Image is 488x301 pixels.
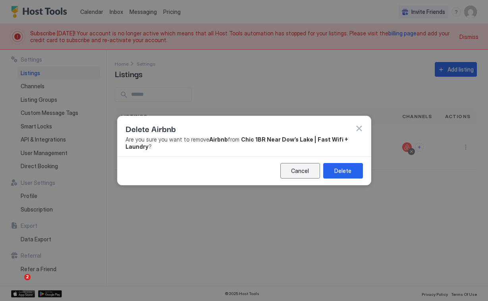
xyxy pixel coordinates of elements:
span: Are you sure you want to remove from ? [125,136,363,150]
button: Cancel [280,163,320,179]
button: Delete [323,163,363,179]
span: 2 [24,274,31,280]
span: Delete Airbnb [125,122,176,134]
iframe: Intercom live chat [8,274,27,293]
div: Cancel [291,167,309,175]
div: Delete [334,167,351,175]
